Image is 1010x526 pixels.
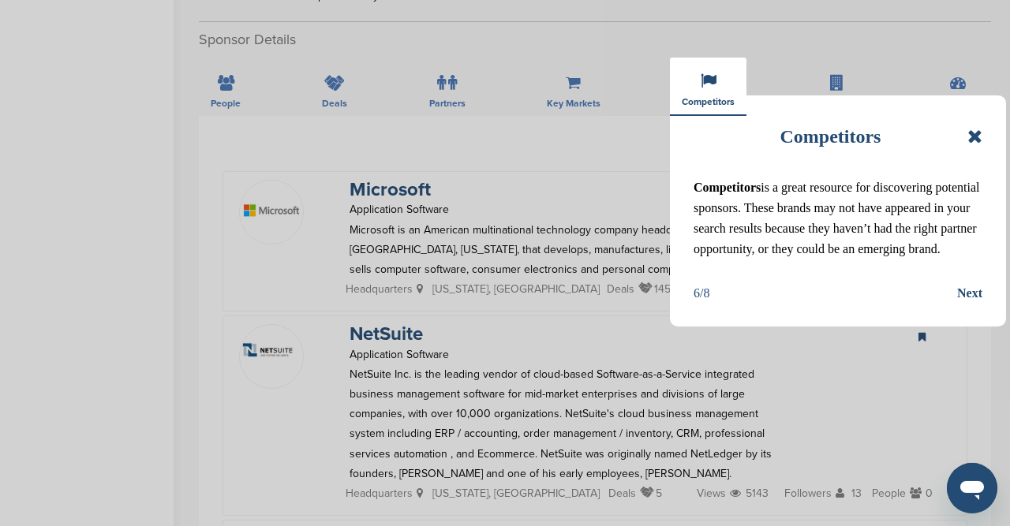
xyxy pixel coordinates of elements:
[780,119,881,154] h1: Competitors
[694,181,761,194] b: Competitors
[694,283,709,304] div: 6/8
[947,463,997,513] iframe: Button to launch messaging window
[694,177,982,259] p: is a great resource for discovering potential sponsors. These brands may not have appeared in you...
[957,283,982,304] button: Next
